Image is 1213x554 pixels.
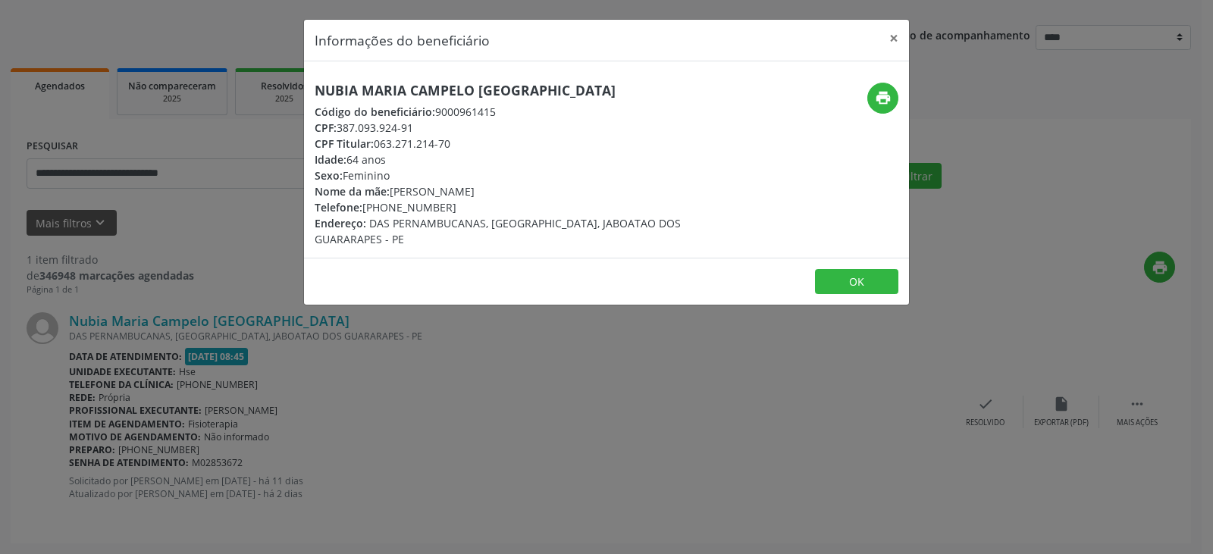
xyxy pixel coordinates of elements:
div: [PHONE_NUMBER] [315,199,697,215]
i: print [875,89,892,106]
h5: Informações do beneficiário [315,30,490,50]
div: 063.271.214-70 [315,136,697,152]
div: 387.093.924-91 [315,120,697,136]
span: Nome da mãe: [315,184,390,199]
span: Idade: [315,152,346,167]
span: Código do beneficiário: [315,105,435,119]
div: 9000961415 [315,104,697,120]
button: OK [815,269,898,295]
div: 64 anos [315,152,697,167]
span: CPF Titular: [315,136,374,151]
h5: Nubia Maria Campelo [GEOGRAPHIC_DATA] [315,83,697,99]
button: Close [879,20,909,57]
span: Sexo: [315,168,343,183]
div: [PERSON_NAME] [315,183,697,199]
button: print [867,83,898,114]
span: Endereço: [315,216,366,230]
div: Feminino [315,167,697,183]
span: DAS PERNAMBUCANAS, [GEOGRAPHIC_DATA], JABOATAO DOS GUARARAPES - PE [315,216,681,246]
span: CPF: [315,121,337,135]
span: Telefone: [315,200,362,214]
